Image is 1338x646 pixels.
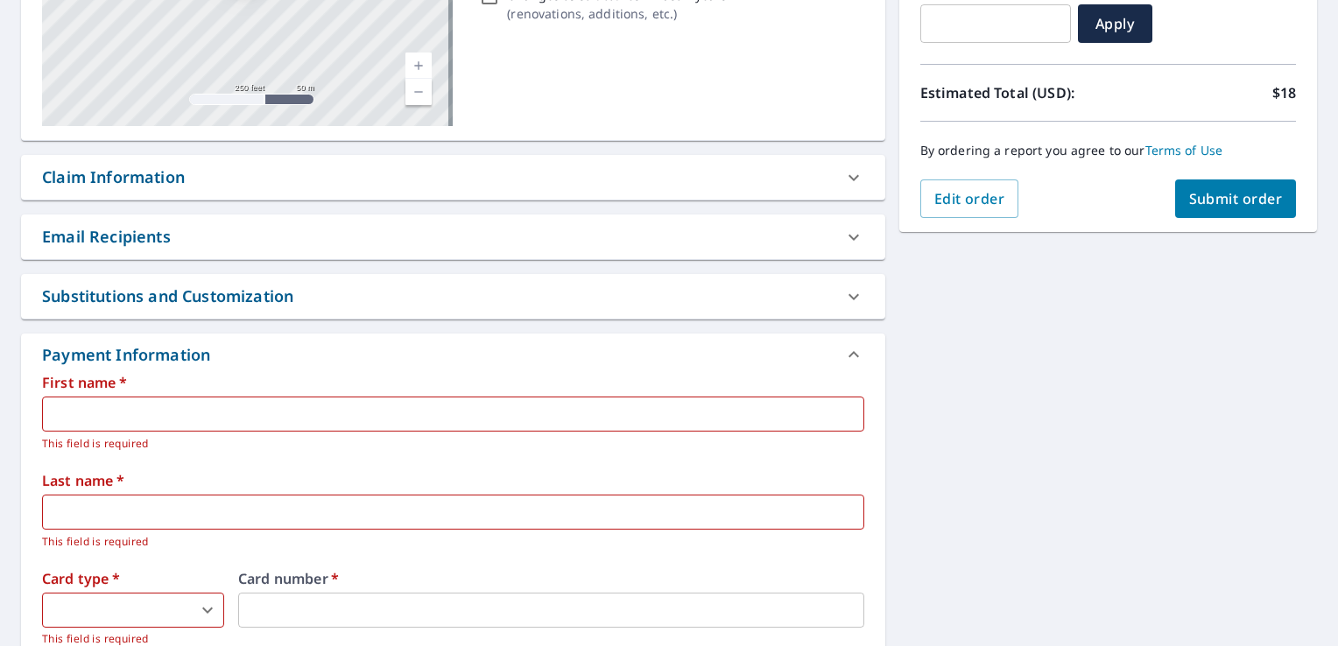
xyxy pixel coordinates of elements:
[42,474,864,488] label: Last name
[1189,189,1283,208] span: Submit order
[1078,4,1152,43] button: Apply
[42,593,224,628] div: ​
[21,155,885,200] div: Claim Information
[42,572,224,586] label: Card type
[920,143,1296,158] p: By ordering a report you agree to our
[507,4,727,23] p: ( renovations, additions, etc. )
[934,189,1005,208] span: Edit order
[42,533,852,551] p: This field is required
[21,334,885,376] div: Payment Information
[21,274,885,319] div: Substitutions and Customization
[21,214,885,259] div: Email Recipients
[1175,179,1297,218] button: Submit order
[920,82,1109,103] p: Estimated Total (USD):
[42,376,864,390] label: First name
[42,165,185,189] div: Claim Information
[42,284,293,308] div: Substitutions and Customization
[42,435,852,453] p: This field is required
[42,343,217,367] div: Payment Information
[1092,14,1138,33] span: Apply
[1272,82,1296,103] p: $18
[42,225,171,249] div: Email Recipients
[238,572,864,586] label: Card number
[920,179,1019,218] button: Edit order
[405,79,432,105] a: Current Level 17, Zoom Out
[1145,142,1223,158] a: Terms of Use
[405,53,432,79] a: Current Level 17, Zoom In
